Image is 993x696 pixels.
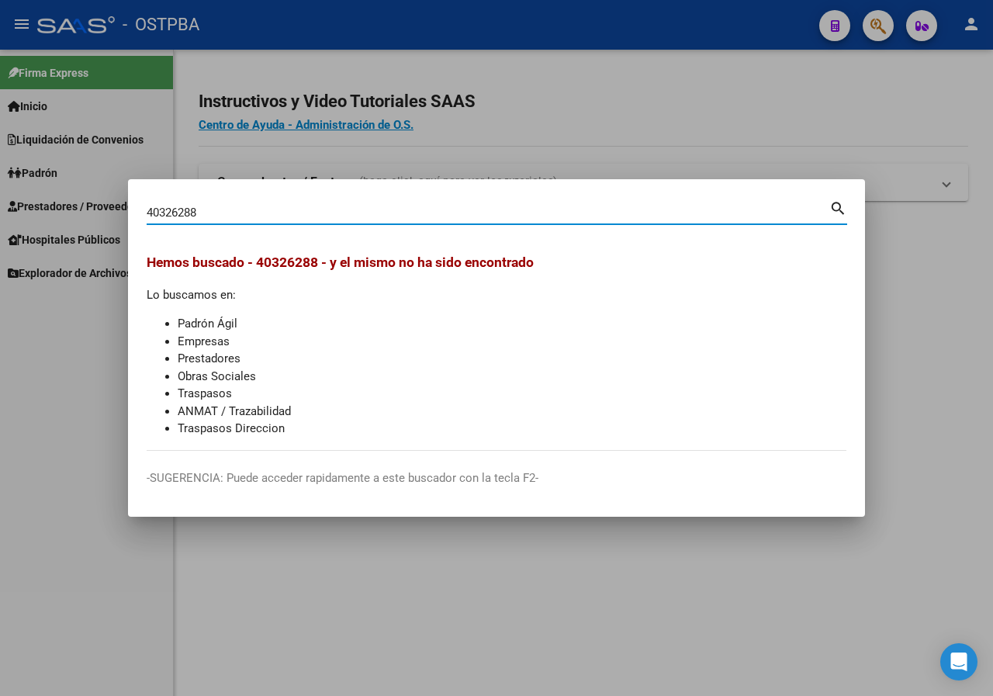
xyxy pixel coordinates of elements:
[147,469,846,487] p: -SUGERENCIA: Puede acceder rapidamente a este buscador con la tecla F2-
[178,403,846,421] li: ANMAT / Trazabilidad
[147,255,534,270] span: Hemos buscado - 40326288 - y el mismo no ha sido encontrado
[147,252,846,438] div: Lo buscamos en:
[178,368,846,386] li: Obras Sociales
[940,643,977,680] div: Open Intercom Messenger
[178,315,846,333] li: Padrón Ágil
[178,420,846,438] li: Traspasos Direccion
[178,350,846,368] li: Prestadores
[178,333,846,351] li: Empresas
[829,198,847,216] mat-icon: search
[178,385,846,403] li: Traspasos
